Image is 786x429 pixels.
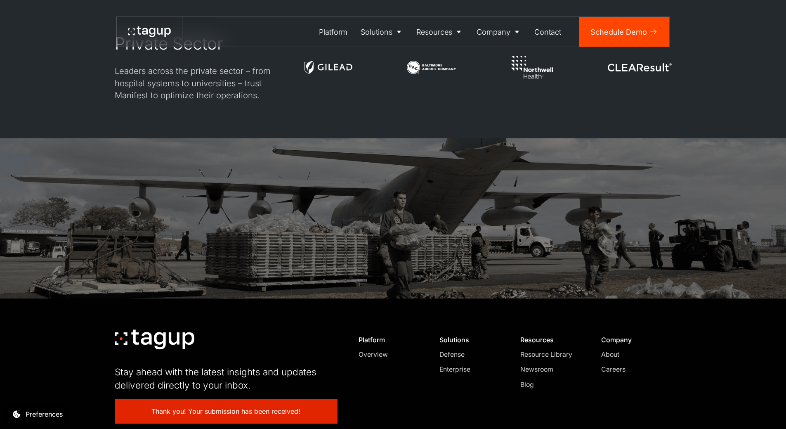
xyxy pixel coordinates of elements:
a: Solutions [354,17,410,47]
a: Newsroom [520,365,583,374]
a: Careers [601,365,664,374]
a: Company [470,17,528,47]
div: Leaders across the private sector – from hospital systems to universities – trust Manifest to opt... [115,65,274,101]
div: Schedule Demo [590,26,647,38]
div: Company [477,26,510,38]
div: Footer - Early Access success [115,399,338,424]
a: Resources [410,17,470,47]
a: Overview [359,350,422,360]
a: Enterprise [439,365,503,374]
a: Defense [439,350,503,360]
div: Platform [319,26,347,38]
a: Blog [520,380,583,390]
div: Stay ahead with the latest insights and updates delivered directly to your inbox. [115,365,338,391]
div: Solutions [439,336,503,344]
div: Resources [416,26,452,38]
div: Platform [359,336,422,344]
iframe: profile [3,12,129,76]
a: Platform [313,17,354,47]
div: Solutions [361,26,392,38]
div: Company [601,336,664,344]
div: Resources [520,336,583,344]
div: Thank you! Your submission has been received! [123,407,329,415]
a: About [601,350,664,360]
a: Resource Library [520,350,583,360]
div: Contact [534,26,561,38]
a: Schedule Demo [579,17,669,47]
a: Contact [528,17,568,47]
div: Preferences [26,409,63,419]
